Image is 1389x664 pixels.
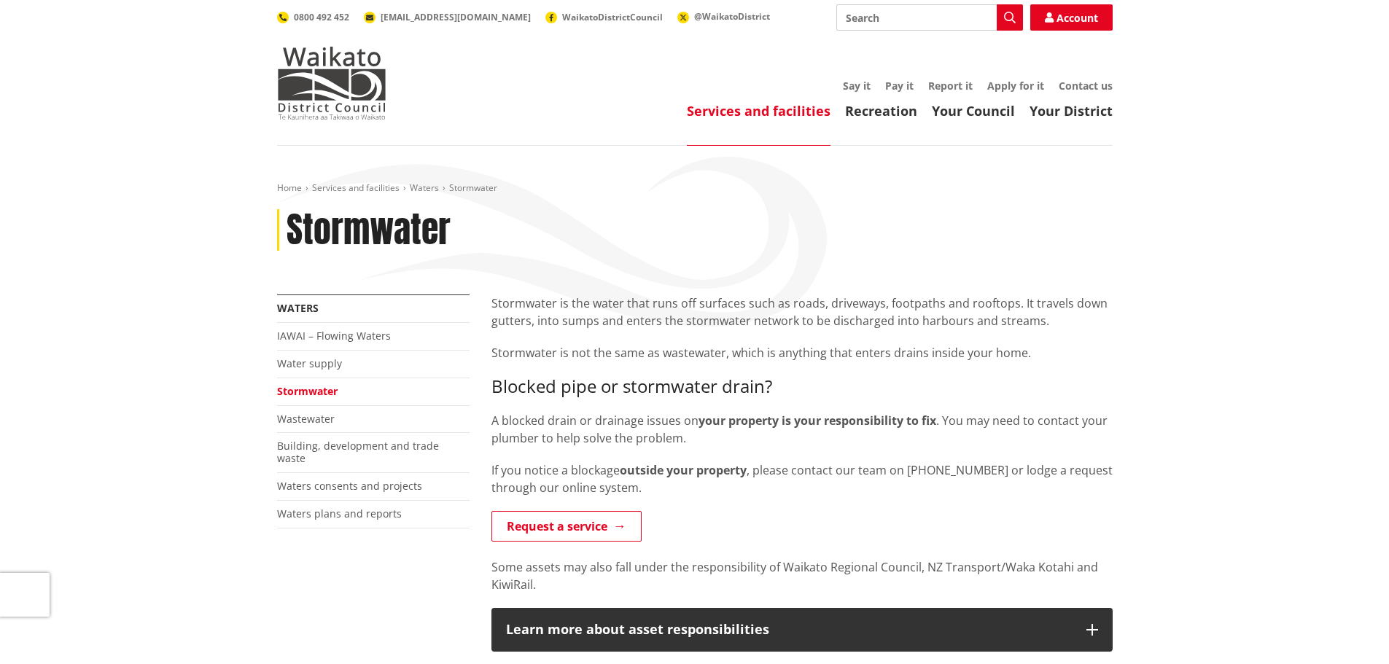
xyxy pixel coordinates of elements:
input: Search input [836,4,1023,31]
img: Waikato District Council - Te Kaunihera aa Takiwaa o Waikato [277,47,386,120]
a: Waters consents and projects [277,479,422,493]
button: Learn more about asset responsibilities [491,608,1113,652]
a: Home [277,181,302,194]
span: 0800 492 452 [294,11,349,23]
p: If you notice a blockage , please contact our team on [PHONE_NUMBER] or lodge a request through o... [491,461,1113,496]
a: Services and facilities [312,181,400,194]
h3: Blocked pipe or stormwater drain? [491,376,1113,397]
a: Waters [410,181,439,194]
a: Contact us [1059,79,1113,93]
div: Learn more about asset responsibilities [506,622,1072,637]
a: Your District [1030,102,1113,120]
strong: your property is your responsibility to fix [699,413,936,429]
a: Services and facilities [687,102,830,120]
a: Your Council [932,102,1015,120]
a: 0800 492 452 [277,11,349,23]
p: A blocked drain or drainage issues on . You may need to contact your plumber to help solve the pr... [491,412,1113,447]
iframe: Messenger Launcher [1322,603,1374,655]
a: [EMAIL_ADDRESS][DOMAIN_NAME] [364,11,531,23]
a: Request a service [491,511,642,542]
p: Some assets may also fall under the responsibility of Waikato Regional Council, NZ Transport/Waka... [491,558,1113,593]
a: Apply for it [987,79,1044,93]
a: Wastewater [277,412,335,426]
a: WaikatoDistrictCouncil [545,11,663,23]
a: Water supply [277,356,342,370]
a: Say it [843,79,871,93]
a: Waters plans and reports [277,507,402,520]
a: Recreation [845,102,917,120]
span: Stormwater [449,181,497,194]
p: Stormwater is the water that runs off surfaces such as roads, driveways, footpaths and rooftops. ... [491,294,1113,329]
a: Building, development and trade waste [277,439,439,465]
a: Waters [277,301,319,315]
span: @WaikatoDistrict [694,10,770,23]
a: Pay it [885,79,914,93]
a: Report it [928,79,973,93]
p: Stormwater is not the same as wastewater, which is anything that enters drains inside your home. [491,344,1113,362]
a: Account [1030,4,1113,31]
a: Stormwater [277,384,338,398]
a: @WaikatoDistrict [677,10,770,23]
nav: breadcrumb [277,182,1113,195]
span: WaikatoDistrictCouncil [562,11,663,23]
h1: Stormwater [287,209,451,251]
span: [EMAIL_ADDRESS][DOMAIN_NAME] [381,11,531,23]
strong: outside your property [620,462,747,478]
a: IAWAI – Flowing Waters [277,329,391,343]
